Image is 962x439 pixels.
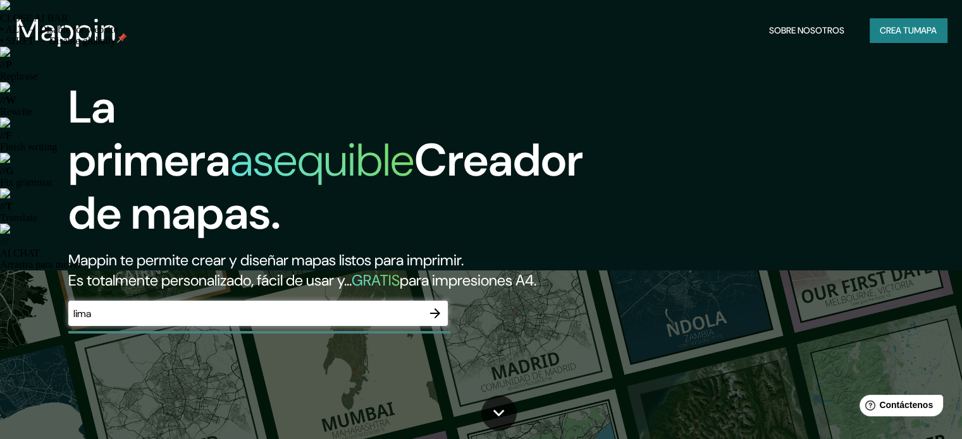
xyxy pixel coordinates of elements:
[68,270,352,290] font: Es totalmente personalizado, fácil de usar y...
[400,270,536,290] font: para impresiones A4.
[352,270,400,290] font: GRATIS
[68,306,422,321] input: Elige tu lugar favorito
[849,390,948,425] iframe: Lanzador de widgets de ayuda
[6,236,8,247] font: /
